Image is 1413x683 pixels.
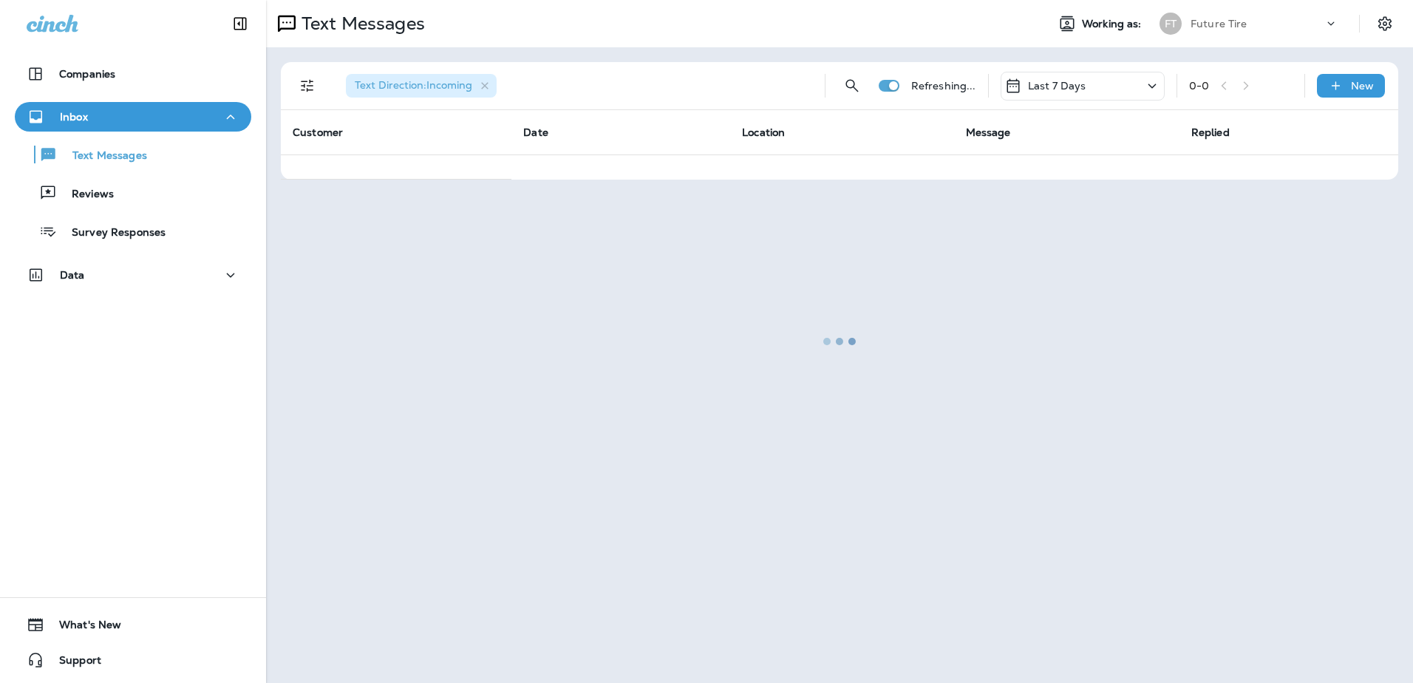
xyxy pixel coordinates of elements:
[44,619,121,636] span: What's New
[15,59,251,89] button: Companies
[15,102,251,132] button: Inbox
[60,269,85,281] p: Data
[44,654,101,672] span: Support
[219,9,261,38] button: Collapse Sidebar
[60,111,88,123] p: Inbox
[15,139,251,170] button: Text Messages
[15,260,251,290] button: Data
[15,177,251,208] button: Reviews
[15,216,251,247] button: Survey Responses
[57,188,114,202] p: Reviews
[15,610,251,639] button: What's New
[1351,80,1374,92] p: New
[57,226,166,240] p: Survey Responses
[59,68,115,80] p: Companies
[15,645,251,675] button: Support
[58,149,147,163] p: Text Messages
